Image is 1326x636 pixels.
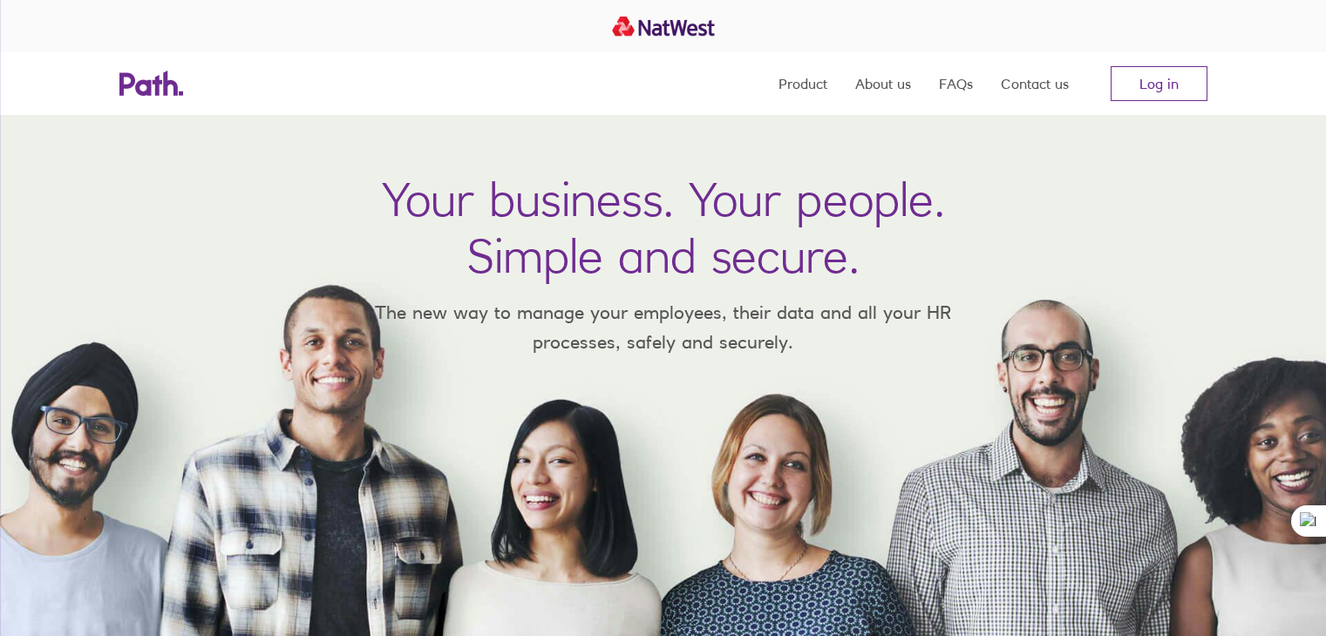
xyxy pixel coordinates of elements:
a: FAQs [939,52,973,115]
a: Log in [1111,66,1207,101]
a: Product [779,52,827,115]
a: Contact us [1001,52,1069,115]
h1: Your business. Your people. Simple and secure. [382,171,945,284]
p: The new way to manage your employees, their data and all your HR processes, safely and securely. [350,298,977,356]
a: About us [855,52,911,115]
